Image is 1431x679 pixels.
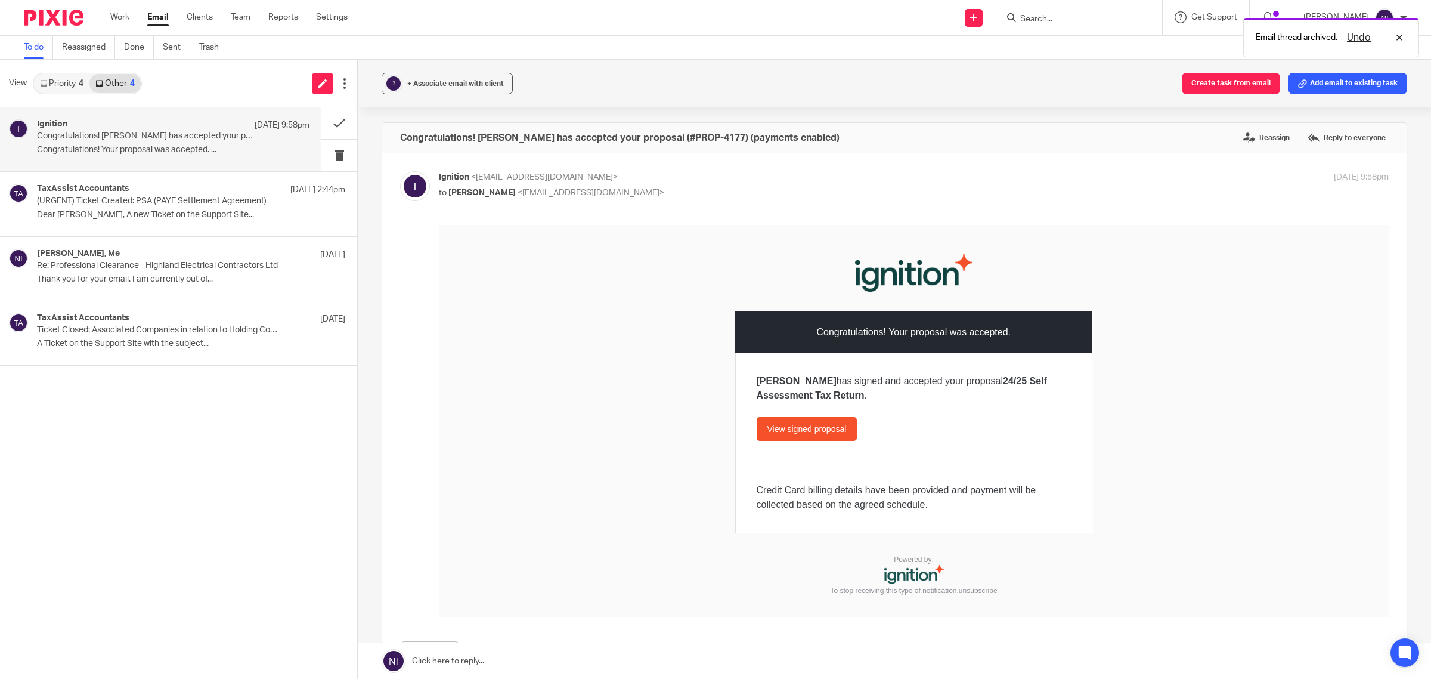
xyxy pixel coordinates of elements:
p: Congratulations! Your proposal was accepted. ... [37,145,309,155]
p: Re: Professional Clearance - Highland Electrical Contractors Ltd [37,261,284,271]
h4: TaxAssist Accountants [37,313,129,323]
a: Clients [187,11,213,23]
p: Email thread archived. [1256,32,1337,44]
p: [DATE] 9:58pm [1334,171,1389,184]
p: Powered by: [317,329,633,360]
p: To stop receiving this type of notification, [317,360,633,371]
p: [DATE] 2:44pm [290,184,345,196]
span: <[EMAIL_ADDRESS][DOMAIN_NAME]> [471,173,618,181]
span: to [439,189,447,197]
b: 24/25 Self Assessment Tax Return [318,151,608,175]
a: Trash [199,36,228,59]
p: Congratulations! [PERSON_NAME] has accepted your proposal (#PROP-4177) (payments enabled) [37,131,255,141]
span: + Associate email with client [407,80,504,87]
img: svg%3E [400,171,430,201]
a: Reports [268,11,298,23]
p: Credit Card billing details have been provided and payment will be collected based on the agreed ... [318,258,633,287]
div: 4 [79,79,83,88]
img: svg%3E [1375,8,1394,27]
a: Forward [400,641,460,663]
img: svg%3E [9,249,28,268]
span: View [9,77,27,89]
h4: TaxAssist Accountants [37,184,129,194]
p: (URGENT) Ticket Created: PSA (PAYE Settlement Agreement) [37,196,284,206]
label: Reply to everyone [1305,129,1389,147]
span: [PERSON_NAME] [448,189,516,197]
button: Undo [1343,30,1374,45]
p: Dear [PERSON_NAME], A new Ticket on the Support Site... [37,210,345,220]
a: View signed proposal [318,192,419,216]
div: ? [386,76,401,91]
h4: [PERSON_NAME], Me [37,249,120,259]
p: A Ticket on the Support Site with the subject... [37,339,345,349]
p: [DATE] [320,249,345,261]
span: <[EMAIL_ADDRESS][DOMAIN_NAME]> [518,189,664,197]
img: svg%3E [9,313,28,332]
button: Add email to existing task [1288,73,1407,94]
p: Thank you for your email. I am currently out of... [37,274,345,285]
b: [PERSON_NAME] [318,151,398,161]
img: svg%3E [9,184,28,203]
img: Ignition [445,340,505,360]
span: Ignition [439,173,469,181]
button: Create task from email [1182,73,1280,94]
label: Reassign [1240,129,1293,147]
a: Priority4 [34,74,89,93]
img: Pixie [24,10,83,26]
img: Ignition [416,15,534,72]
a: Work [110,11,129,23]
a: Team [231,11,250,23]
a: Settings [316,11,348,23]
a: Done [124,36,154,59]
td: Congratulations! Your proposal was accepted. [296,87,653,128]
h4: Ignition [37,119,67,129]
img: svg%3E [9,119,28,138]
p: Ticket Closed: Associated Companies in relation to Holding Companies [37,325,284,335]
p: [DATE] 9:58pm [255,119,309,131]
div: 4 [130,79,135,88]
a: Email [147,11,169,23]
a: Reassigned [62,36,115,59]
h4: Congratulations! [PERSON_NAME] has accepted your proposal (#PROP-4177) (payments enabled) [400,132,840,144]
a: To do [24,36,53,59]
a: Other4 [89,74,140,93]
a: unsubscribe [520,362,559,370]
a: Sent [163,36,190,59]
p: has signed and accepted your proposal . [318,149,633,178]
button: ? + Associate email with client [382,73,513,94]
p: [DATE] [320,313,345,325]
